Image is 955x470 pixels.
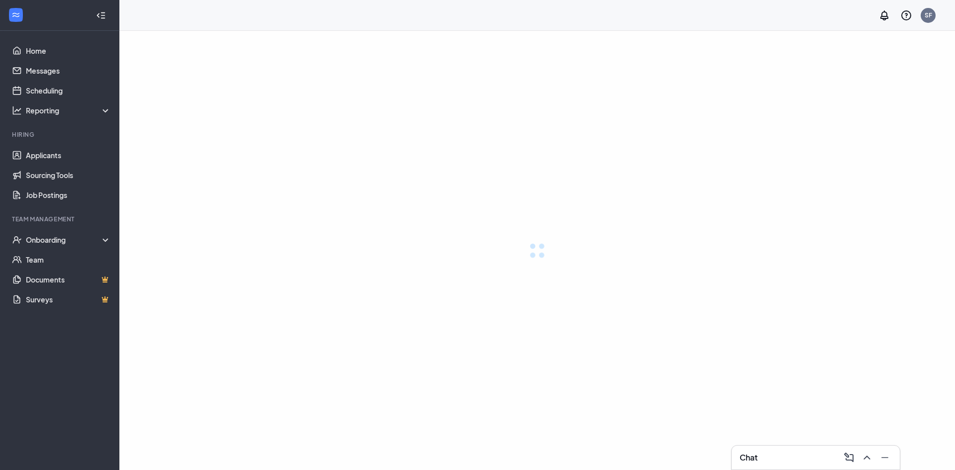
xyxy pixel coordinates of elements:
[26,270,111,289] a: DocumentsCrown
[26,185,111,205] a: Job Postings
[840,450,856,466] button: ComposeMessage
[861,452,873,464] svg: ChevronUp
[858,450,874,466] button: ChevronUp
[26,81,111,100] a: Scheduling
[740,452,758,463] h3: Chat
[26,145,111,165] a: Applicants
[26,289,111,309] a: SurveysCrown
[26,41,111,61] a: Home
[925,11,932,19] div: SF
[900,9,912,21] svg: QuestionInfo
[878,9,890,21] svg: Notifications
[96,10,106,20] svg: Collapse
[879,452,891,464] svg: Minimize
[843,452,855,464] svg: ComposeMessage
[26,105,111,115] div: Reporting
[12,130,109,139] div: Hiring
[26,61,111,81] a: Messages
[12,215,109,223] div: Team Management
[26,235,111,245] div: Onboarding
[26,165,111,185] a: Sourcing Tools
[26,250,111,270] a: Team
[12,235,22,245] svg: UserCheck
[11,10,21,20] svg: WorkstreamLogo
[876,450,892,466] button: Minimize
[12,105,22,115] svg: Analysis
